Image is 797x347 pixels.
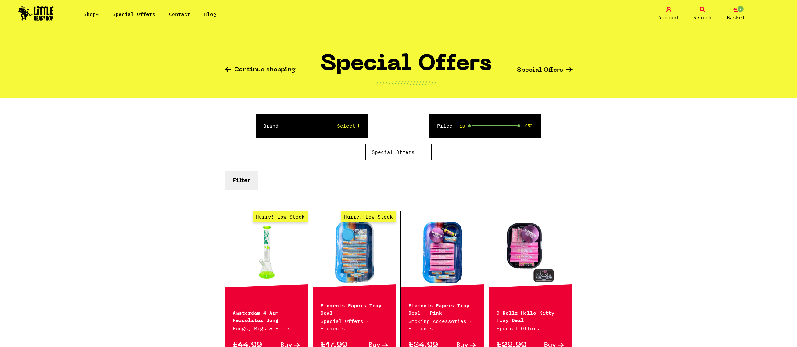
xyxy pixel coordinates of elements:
[113,11,155,17] a: Special Offers
[687,7,718,21] a: Search
[169,11,190,17] a: Contact
[737,5,744,13] span: 1
[460,124,465,128] span: £0
[517,67,573,74] a: Special Offers
[225,171,258,190] button: Filter
[372,148,425,156] label: Special Offers
[408,301,476,316] p: Elements Papers Tray Deal - Pink
[525,123,532,128] span: £50
[376,79,437,87] p: ////////////////////
[321,54,492,79] h1: Special Offers
[225,222,308,283] a: Hurry! Low Stock
[204,11,216,17] a: Blog
[313,222,396,283] a: Hurry! Low Stock
[225,67,296,74] a: Continue shopping
[497,309,564,323] p: G Rollz Hello Kitty Tray Deal
[408,317,476,332] p: Smoking Accessories · Elements
[721,7,751,21] a: 1 Basket
[727,14,745,21] span: Basket
[321,317,388,332] p: Special Offers · Elements
[497,325,564,332] p: Special Offers
[693,14,712,21] span: Search
[18,6,54,21] img: Little Head Shop Logo
[263,122,278,129] label: Brand
[341,211,396,222] span: Hurry! Low Stock
[321,301,388,316] p: Elements Papers Tray Deal
[658,14,680,21] span: Account
[437,122,452,129] label: Price
[233,325,300,332] p: Bongs, Rigs & Pipes
[233,309,300,323] p: Amsterdam 4 Arm Percolator Bong
[253,211,308,222] span: Hurry! Low Stock
[84,11,99,17] a: Shop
